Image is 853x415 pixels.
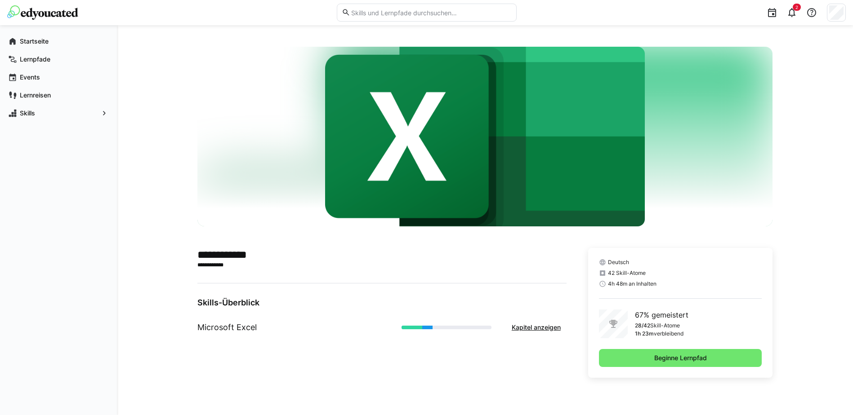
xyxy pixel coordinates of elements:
[608,269,646,277] span: 42 Skill-Atome
[635,330,654,337] p: 1h 23m
[506,318,567,336] button: Kapitel anzeigen
[197,322,257,333] h1: Microsoft Excel
[653,353,708,362] span: Beginne Lernpfad
[795,4,798,10] span: 2
[510,323,562,332] span: Kapitel anzeigen
[635,309,688,320] p: 67% gemeistert
[650,322,680,329] p: Skill-Atome
[350,9,511,17] input: Skills und Lernpfade durchsuchen…
[635,322,650,329] p: 28/42
[608,259,629,266] span: Deutsch
[599,349,762,367] button: Beginne Lernpfad
[608,280,656,287] span: 4h 48m an Inhalten
[654,330,683,337] p: verbleibend
[197,298,567,308] h3: Skills-Überblick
